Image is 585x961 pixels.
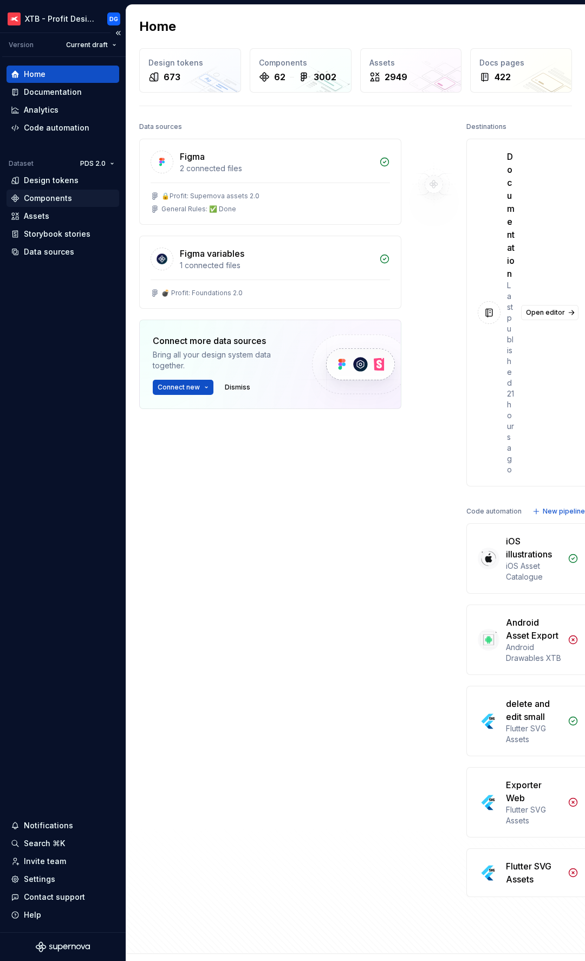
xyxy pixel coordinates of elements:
[250,48,352,93] a: Components623002
[495,70,511,83] div: 422
[24,105,58,115] div: Analytics
[6,190,119,207] a: Components
[161,192,259,200] div: 🔒Profit: Supernova assets 2.0
[506,778,561,804] div: Exporter Web
[506,723,561,745] div: Flutter SVG Assets
[66,41,108,49] span: Current draft
[470,48,572,93] a: Docs pages422
[161,289,243,297] div: 💣 Profit: Foundations 2.0
[139,119,182,134] div: Data sources
[6,243,119,261] a: Data sources
[466,119,506,134] div: Destinations
[180,150,205,163] div: Figma
[506,535,561,561] div: iOS illustrations
[466,504,522,519] div: Code automation
[6,172,119,189] a: Design tokens
[526,308,565,317] span: Open editor
[6,225,119,243] a: Storybook stories
[24,87,82,98] div: Documentation
[9,41,34,49] div: Version
[6,66,119,83] a: Home
[24,69,45,80] div: Home
[75,156,119,171] button: PDS 2.0
[479,57,563,68] div: Docs pages
[9,159,34,168] div: Dataset
[6,119,119,137] a: Code automation
[24,229,90,239] div: Storybook stories
[139,139,401,225] a: Figma2 connected files🔒Profit: Supernova assets 2.0General Rules: ✅ Done
[24,246,74,257] div: Data sources
[158,383,200,392] span: Connect new
[139,48,241,93] a: Design tokens673
[506,561,561,582] div: iOS Asset Catalogue
[24,122,89,133] div: Code automation
[6,101,119,119] a: Analytics
[506,616,561,642] div: Android Asset Export
[507,280,515,475] div: Last published 21 hours ago
[543,507,585,516] span: New pipeline
[153,349,294,371] div: Bring all your design system data together.
[153,334,294,347] div: Connect more data sources
[109,15,118,23] div: DG
[6,83,119,101] a: Documentation
[506,804,561,826] div: Flutter SVG Assets
[6,207,119,225] a: Assets
[385,70,407,83] div: 2949
[314,70,336,83] div: 3002
[259,57,342,68] div: Components
[148,57,232,68] div: Design tokens
[180,247,244,260] div: Figma variables
[2,7,123,30] button: XTB - Profit Design SystemDG
[164,70,180,83] div: 673
[161,205,236,213] div: General Rules: ✅ Done
[225,383,250,392] span: Dismiss
[24,211,49,222] div: Assets
[507,150,515,280] div: Documentation
[24,175,79,186] div: Design tokens
[220,380,255,395] button: Dismiss
[506,697,561,723] div: delete and edit small
[521,305,578,320] a: Open editor
[8,12,21,25] img: 69bde2f7-25a0-4577-ad58-aa8b0b39a544.png
[139,18,176,35] h2: Home
[24,193,72,204] div: Components
[369,57,453,68] div: Assets
[110,25,126,41] button: Collapse sidebar
[25,14,94,24] div: XTB - Profit Design System
[360,48,462,93] a: Assets2949
[506,642,561,664] div: Android Drawables XTB
[153,380,213,395] button: Connect new
[180,260,373,271] div: 1 connected files
[506,860,561,886] div: Flutter SVG Assets
[139,236,401,309] a: Figma variables1 connected files💣 Profit: Foundations 2.0
[61,37,121,53] button: Current draft
[274,70,285,83] div: 62
[80,159,106,168] span: PDS 2.0
[180,163,373,174] div: 2 connected files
